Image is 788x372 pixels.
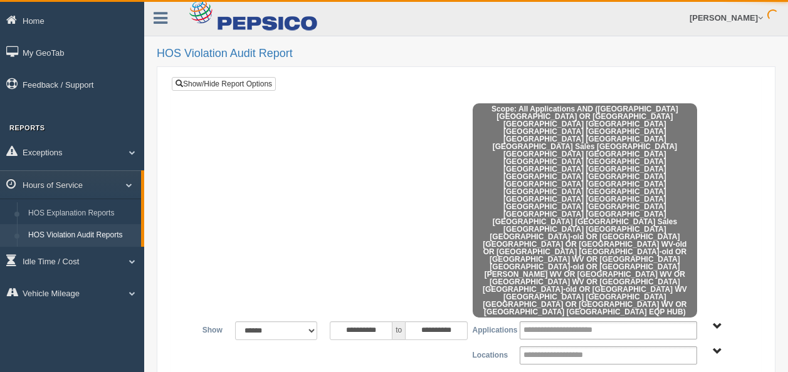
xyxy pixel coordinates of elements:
[172,77,276,91] a: Show/Hide Report Options
[157,48,775,60] h2: HOS Violation Audit Report
[23,224,141,247] a: HOS Violation Audit Reports
[466,321,513,336] label: Applications
[466,346,514,361] label: Locations
[473,103,698,318] span: Scope: All Applications AND ([GEOGRAPHIC_DATA] [GEOGRAPHIC_DATA] OR [GEOGRAPHIC_DATA] [GEOGRAPHIC...
[181,321,229,336] label: Show
[392,321,405,340] span: to
[23,202,141,225] a: HOS Explanation Reports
